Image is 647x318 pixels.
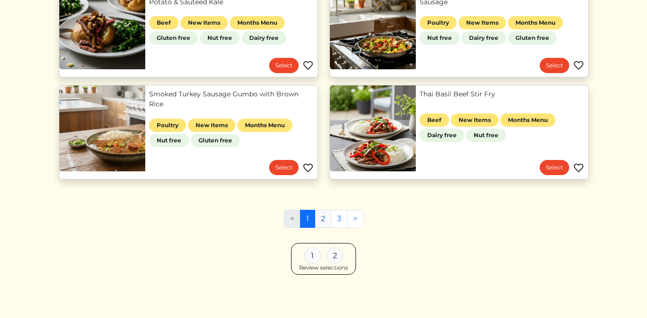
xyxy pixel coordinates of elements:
[540,160,569,175] a: Select
[331,210,347,228] a: 3
[291,243,356,275] a: 1 2 Review selections
[284,210,364,235] nav: Pages
[302,162,314,174] img: Favorite menu item
[299,264,348,272] div: Review selections
[573,60,584,71] img: Favorite menu item
[302,60,314,71] img: Favorite menu item
[269,58,299,73] a: Select
[149,89,314,109] a: Smoked Turkey Sausage Gumbo with Brown Rice
[347,210,364,228] a: Next
[573,162,584,174] img: Favorite menu item
[420,89,584,99] a: Thai Basil Beef Stir Fry
[327,247,343,264] div: 2
[304,247,321,264] div: 1
[540,58,569,73] a: Select
[269,160,299,175] a: Select
[300,210,315,228] a: 1
[315,210,331,228] a: 2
